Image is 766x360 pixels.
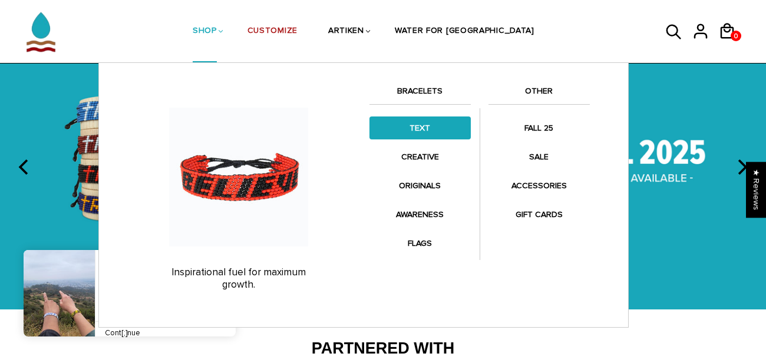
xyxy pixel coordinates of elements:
[369,116,471,139] a: TEXT
[488,203,590,226] a: GIFT CARDS
[247,1,298,63] a: CUSTOMIZE
[47,339,719,359] h2: Partnered With
[193,1,217,63] a: SHOP
[488,84,590,104] a: OTHER
[731,29,741,44] span: 0
[746,162,766,218] div: Click to open Judge.me floating reviews tab
[369,145,471,168] a: CREATIVE
[369,174,471,197] a: ORIGINALS
[120,266,358,291] p: Inspirational fuel for maximum growth.
[369,203,471,226] a: AWARENESS
[12,154,38,180] button: previous
[395,1,534,63] a: WATER FOR [GEOGRAPHIC_DATA]
[369,232,471,255] a: FLAGS
[728,154,754,180] button: next
[731,31,741,41] a: 0
[488,145,590,168] a: SALE
[488,116,590,139] a: FALL 25
[328,1,364,63] a: ARTIKEN
[369,84,471,104] a: BRACELETS
[488,174,590,197] a: ACCESSORIES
